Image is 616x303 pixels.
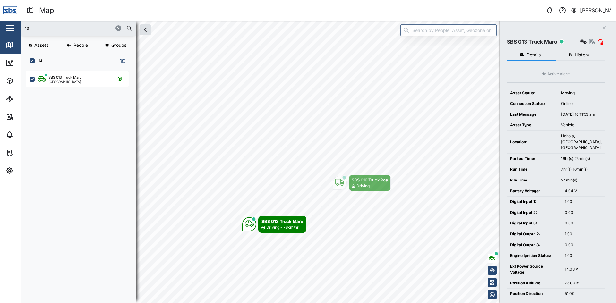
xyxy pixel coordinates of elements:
div: SBS 016 Truck Roa [352,177,388,183]
div: 1.00 [565,253,602,259]
div: 1.00 [565,231,602,237]
div: 51.00 [565,291,602,297]
div: 0.00 [565,210,602,216]
div: 14.03 V [565,266,602,273]
div: Connection Status: [510,101,555,107]
div: Driving - 78km/hr [266,224,299,231]
button: [PERSON_NAME] [571,6,611,15]
div: Last Message: [510,112,555,118]
div: Tasks [17,149,34,156]
label: ALL [35,58,46,63]
div: SBS 013 Truck Maro [261,218,303,224]
div: Dashboard [17,59,46,66]
div: 0.00 [565,220,602,226]
div: Asset Status: [510,90,555,96]
div: Digital Output 3: [510,242,558,248]
div: 1.00 [565,199,602,205]
div: Ext Power Source Voltage: [510,264,558,275]
div: Map marker [242,216,306,233]
div: No Active Alarm [541,71,571,77]
img: Main Logo [3,3,17,17]
div: Run Time: [510,166,555,173]
div: SBS 013 Truck Maro [48,75,82,80]
div: Driving [356,183,370,189]
div: Battery Voltage: [510,188,558,194]
div: Engine Ignition Status: [510,253,558,259]
div: Position Altitude: [510,280,558,286]
div: Digital Input 1: [510,199,558,205]
div: [GEOGRAPHIC_DATA] [48,80,82,83]
div: 0.00 [565,242,602,248]
div: Asset Type: [510,122,555,128]
div: Map marker [333,175,391,191]
div: Reports [17,113,38,120]
div: Sites [17,95,32,102]
div: grid [26,69,136,298]
div: Digital Input 2: [510,210,558,216]
div: 7hr(s) 16min(s) [561,166,602,173]
input: Search assets or drivers [24,23,132,33]
div: Hohola, [GEOGRAPHIC_DATA], [GEOGRAPHIC_DATA] [561,133,602,151]
span: Groups [111,43,126,47]
div: Map [39,5,54,16]
div: 73.00 m [565,280,602,286]
div: Digital Output 2: [510,231,558,237]
span: History [575,53,589,57]
div: Parked Time: [510,156,555,162]
div: 4.04 V [565,188,602,194]
div: Map [17,41,31,48]
div: Digital Input 3: [510,220,558,226]
span: Assets [34,43,48,47]
canvas: Map [21,21,616,303]
div: Idle Time: [510,177,555,183]
div: Alarms [17,131,37,138]
div: [DATE] 10:11:53 am [561,112,602,118]
div: 16hr(s) 25min(s) [561,156,602,162]
div: Position Direction: [510,291,558,297]
div: Location: [510,139,555,145]
div: [PERSON_NAME] [580,6,611,14]
div: 24min(s) [561,177,602,183]
div: Moving [561,90,602,96]
div: Assets [17,77,37,84]
span: People [73,43,88,47]
span: Details [526,53,541,57]
div: Settings [17,167,39,174]
div: Online [561,101,602,107]
div: SBS 013 Truck Maro [507,38,557,46]
input: Search by People, Asset, Geozone or Place [400,24,497,36]
div: Vehicle [561,122,602,128]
